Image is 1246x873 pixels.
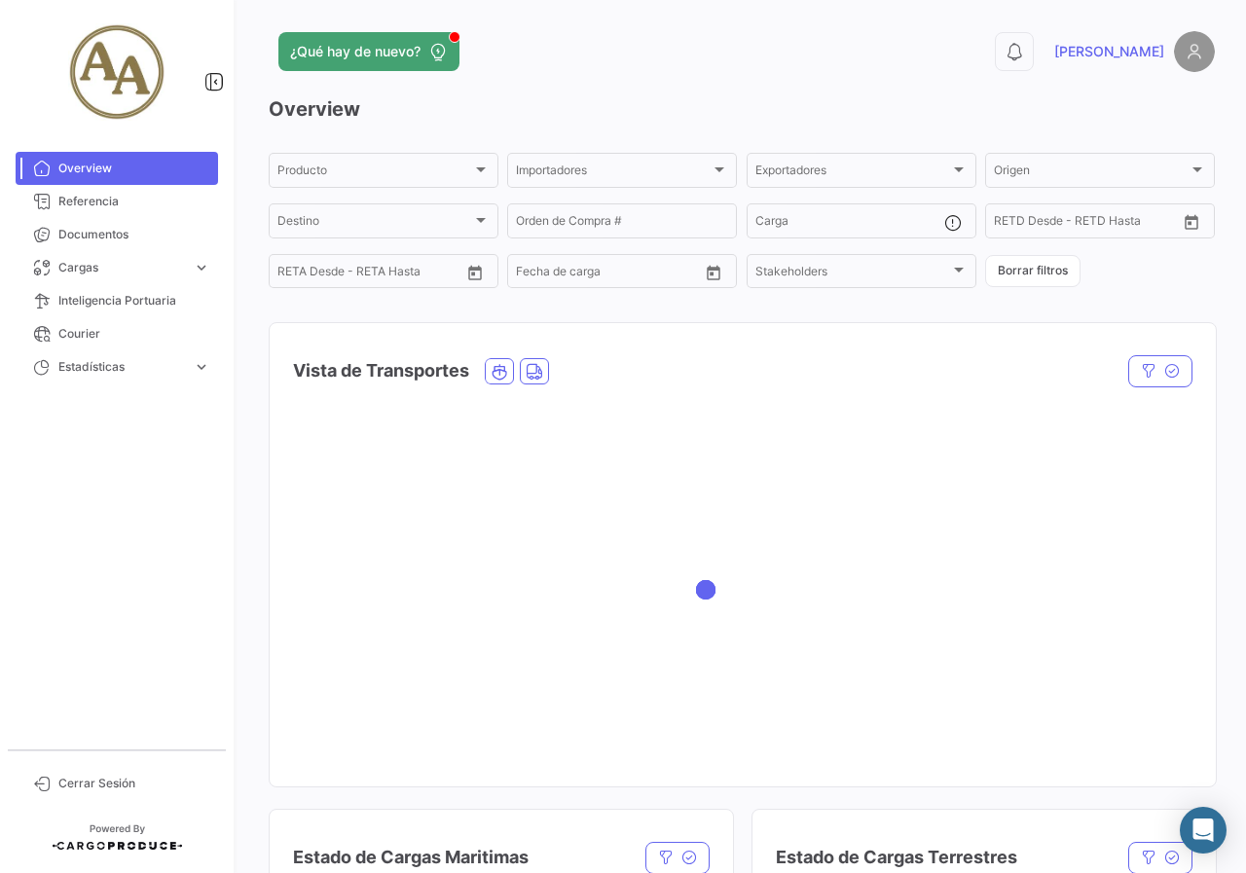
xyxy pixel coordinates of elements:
h4: Vista de Transportes [293,357,469,384]
span: expand_more [193,259,210,276]
a: Overview [16,152,218,185]
button: Borrar filtros [985,255,1081,287]
span: Overview [58,160,210,177]
span: Exportadores [755,166,950,180]
button: ¿Qué hay de nuevo? [278,32,459,71]
span: Producto [277,166,472,180]
input: Desde [516,268,551,281]
span: Importadores [516,166,711,180]
span: Stakeholders [755,268,950,281]
span: Inteligencia Portuaria [58,292,210,309]
span: Courier [58,325,210,343]
input: Hasta [565,268,652,281]
a: Referencia [16,185,218,218]
a: Documentos [16,218,218,251]
a: Courier [16,317,218,350]
h3: Overview [269,95,1215,123]
span: Cerrar Sesión [58,775,210,792]
span: Estadísticas [58,358,185,376]
h4: Estado de Cargas Maritimas [293,844,529,871]
a: Inteligencia Portuaria [16,284,218,317]
input: Desde [994,217,1029,231]
div: Abrir Intercom Messenger [1180,807,1227,854]
span: Destino [277,217,472,231]
span: Cargas [58,259,185,276]
input: Hasta [1043,217,1130,231]
button: Open calendar [460,258,490,287]
button: Open calendar [699,258,728,287]
button: Ocean [486,359,513,383]
button: Land [521,359,548,383]
img: placeholder-user.png [1174,31,1215,72]
span: Documentos [58,226,210,243]
span: Origen [994,166,1189,180]
input: Hasta [326,268,414,281]
span: Referencia [58,193,210,210]
img: d85fbf23-fa35-483a-980e-3848878eb9e8.jpg [68,23,165,121]
input: Desde [277,268,312,281]
span: expand_more [193,358,210,376]
button: Open calendar [1177,207,1206,236]
span: [PERSON_NAME] [1054,42,1164,61]
h4: Estado de Cargas Terrestres [776,844,1017,871]
span: ¿Qué hay de nuevo? [290,42,421,61]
